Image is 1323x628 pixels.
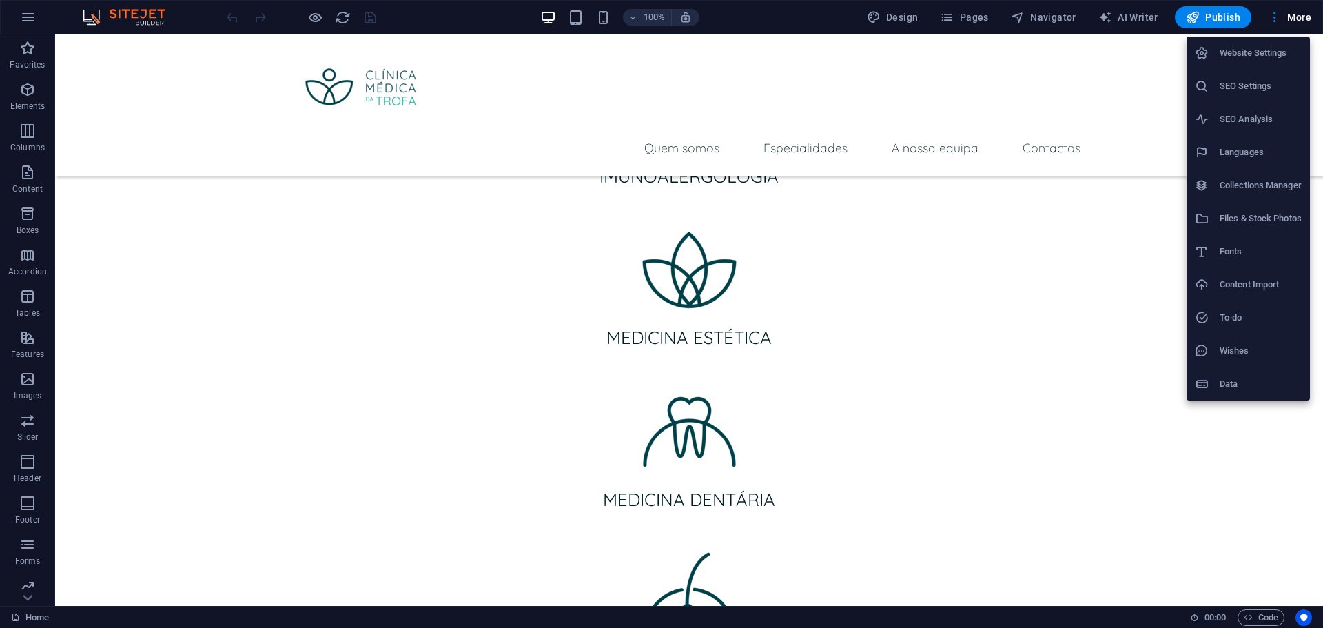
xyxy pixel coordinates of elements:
h6: Website Settings [1220,45,1302,61]
h6: Data [1220,376,1302,392]
h6: To-do [1220,310,1302,326]
h6: Fonts [1220,243,1302,260]
h6: SEO Settings [1220,78,1302,94]
a: MEDICINA DENTÁRIA [243,347,1025,476]
h6: Wishes [1220,343,1302,359]
h6: Files & Stock Photos [1220,210,1302,227]
h6: SEO Analysis [1220,111,1302,128]
h6: Content Import [1220,276,1302,293]
h6: Languages [1220,144,1302,161]
h6: Collections Manager [1220,177,1302,194]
